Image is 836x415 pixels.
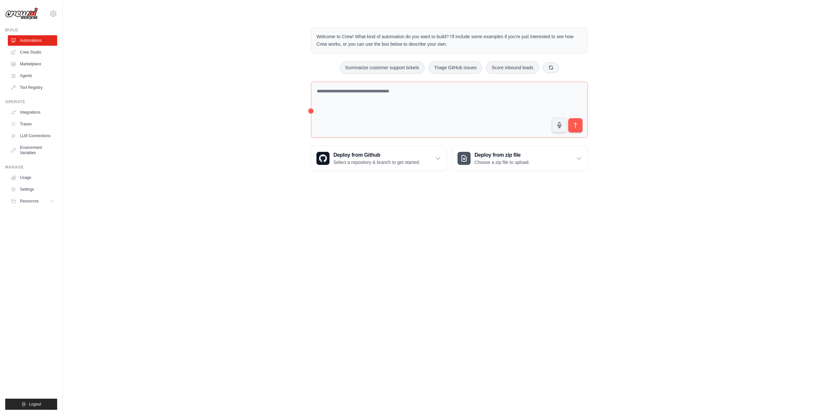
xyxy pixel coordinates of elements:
[8,131,57,141] a: LLM Connections
[8,82,57,93] a: Tool Registry
[428,61,482,74] button: Triage GitHub issues
[29,402,41,407] span: Logout
[5,399,57,410] button: Logout
[5,27,57,33] div: Build
[20,199,39,204] span: Resources
[333,151,420,159] h3: Deploy from Github
[8,119,57,129] a: Traces
[8,59,57,69] a: Marketplace
[8,71,57,81] a: Agents
[8,35,57,46] a: Automations
[8,172,57,183] a: Usage
[8,196,57,206] button: Resources
[333,159,420,166] p: Select a repository & branch to get started.
[8,184,57,195] a: Settings
[340,61,425,74] button: Summarize customer support tickets
[474,159,530,166] p: Choose a zip file to upload.
[5,8,38,20] img: Logo
[474,151,530,159] h3: Deploy from zip file
[8,107,57,118] a: Integrations
[486,61,539,74] button: Score inbound leads
[5,99,57,104] div: Operate
[316,33,582,48] p: Welcome to Crew! What kind of automation do you want to build? I'll include some examples if you'...
[5,165,57,170] div: Manage
[8,142,57,158] a: Environment Variables
[8,47,57,57] a: Crew Studio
